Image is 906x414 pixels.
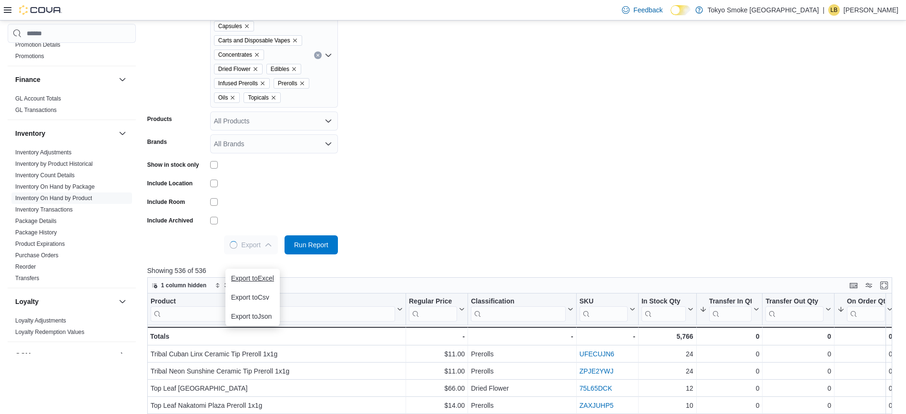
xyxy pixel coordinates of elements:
div: 0 [699,400,759,412]
div: Dried Flower [471,383,573,394]
div: 0 [837,383,893,394]
div: On Order Qty [847,297,885,306]
span: Edibles [266,64,301,74]
button: Remove Concentrates from selection in this group [254,52,260,58]
span: GL Transactions [15,106,57,114]
span: Concentrates [214,50,264,60]
button: On Order Qty [837,297,893,322]
span: Package Details [15,217,57,225]
span: Concentrates [218,50,252,60]
h3: Inventory [15,129,45,138]
div: Prerolls [471,400,573,412]
div: $66.00 [409,383,465,394]
div: - [471,331,573,342]
button: Remove Edibles from selection in this group [291,66,297,72]
button: Export toJson [225,307,280,326]
p: [PERSON_NAME] [844,4,898,16]
button: Open list of options [325,140,332,148]
span: Edibles [271,64,289,74]
img: Cova [19,5,62,15]
div: 10 [641,400,693,412]
div: 0 [699,331,759,342]
button: Product [151,297,403,322]
div: Tribal Cuban Linx Ceramic Tip Preroll 1x1g [151,349,403,360]
span: Inventory On Hand by Product [15,194,92,202]
button: Finance [15,75,115,84]
div: 0 [837,366,893,377]
label: Include Archived [147,217,193,224]
a: Inventory On Hand by Package [15,183,95,190]
div: 0 [837,400,893,412]
button: Remove Topicals from selection in this group [271,95,276,101]
div: In Stock Qty [641,297,686,322]
button: Transfer Out Qty [765,297,831,322]
span: Export to Csv [231,293,274,301]
a: ZPJE2YWJ [580,368,614,375]
div: Regular Price [409,297,457,322]
button: Remove Carts and Disposable Vapes from selection in this group [292,38,298,43]
div: Discounts & Promotions [8,28,136,66]
button: Regular Price [409,297,465,322]
button: Remove Oils from selection in this group [230,95,235,101]
label: Include Location [147,180,193,187]
div: 0 [765,366,831,377]
label: Include Room [147,198,185,206]
span: Promotions [15,52,44,60]
button: Remove Infused Prerolls from selection in this group [260,81,265,86]
button: Remove Dried Flower from selection in this group [253,66,258,72]
button: Inventory [117,128,128,139]
div: Totals [150,331,403,342]
div: Transfer In Qty [709,297,752,306]
span: Reorder [15,263,36,271]
div: Finance [8,93,136,120]
div: Prerolls [471,366,573,377]
div: SKU [580,297,628,306]
div: 0 [837,331,893,342]
div: - [580,331,635,342]
button: Clear input [314,51,322,59]
a: UFECUJN6 [580,351,614,358]
div: On Order Qty [847,297,885,322]
button: Open list of options [325,51,332,59]
button: Transfer In Qty [699,297,759,322]
div: 0 [699,383,759,394]
div: Top Leaf [GEOGRAPHIC_DATA] [151,383,403,394]
div: 0 [699,366,759,377]
span: 3 fields sorted [224,282,263,289]
p: | [823,4,825,16]
a: Inventory by Product Historical [15,161,93,167]
button: Inventory [15,129,115,138]
h3: Finance [15,75,41,84]
span: Product Expirations [15,240,65,248]
a: Package History [15,229,57,236]
div: Lindsay Belford [828,4,840,16]
div: Product [151,297,395,306]
span: Carts and Disposable Vapes [218,36,290,45]
div: 0 [699,349,759,360]
span: GL Account Totals [15,95,61,102]
div: Transfer In Qty [709,297,752,322]
button: Remove Capsules from selection in this group [244,23,250,29]
button: Finance [117,74,128,85]
button: Open list of options [325,117,332,125]
span: Purchase Orders [15,252,59,259]
button: OCM [117,350,128,361]
a: Promotions [15,53,44,60]
span: Loyalty Adjustments [15,317,66,324]
span: Inventory Count Details [15,172,75,179]
a: Inventory Transactions [15,206,73,213]
button: Loyalty [15,297,115,306]
div: Product [151,297,395,322]
a: Transfers [15,275,39,282]
a: Reorder [15,263,36,270]
label: Products [147,115,172,123]
span: Topicals [248,93,268,102]
button: 3 fields sorted [211,280,267,291]
div: Inventory [8,147,136,288]
a: Loyalty Redemption Values [15,329,84,335]
span: Loading [230,241,237,249]
a: Feedback [618,0,666,20]
div: 0 [765,400,831,412]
